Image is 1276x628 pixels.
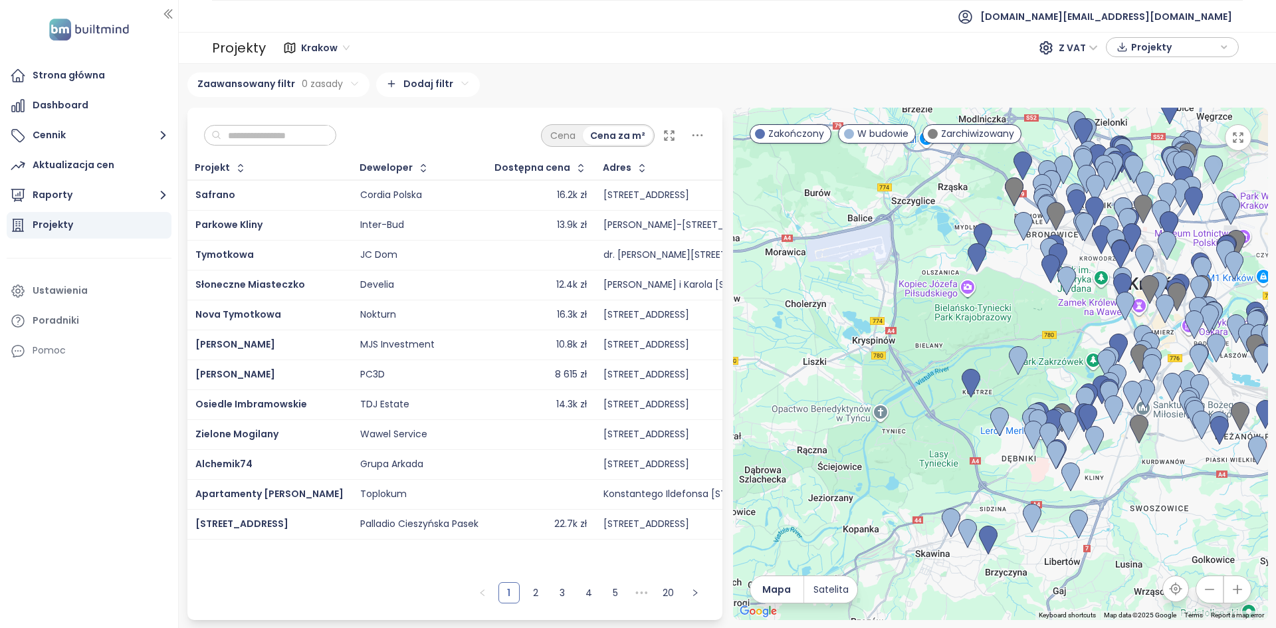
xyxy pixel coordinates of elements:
a: Zielone Mogilany [195,427,278,441]
div: Inter-Bud [360,219,404,231]
div: [STREET_ADDRESS] [603,399,689,411]
a: [PERSON_NAME] [195,338,275,351]
a: Terms (opens in new tab) [1184,611,1203,619]
div: [PERSON_NAME] i Karola [STREET_ADDRESS] [603,279,801,291]
div: 16.2k zł [557,189,587,201]
button: Satelita [804,576,857,603]
a: Apartamenty [PERSON_NAME] [195,487,344,500]
a: [STREET_ADDRESS] [195,517,288,530]
div: Palladio Cieszyńska Pasek [360,518,478,530]
a: Parkowe Kliny [195,218,263,231]
span: Projekty [1131,37,1217,57]
a: Report a map error [1211,611,1264,619]
div: Projekt [195,163,230,172]
button: Keyboard shortcuts [1039,611,1096,620]
div: Projekty [212,35,266,61]
a: Osiedle Imbramowskie [195,397,307,411]
li: Poprzednia strona [472,582,493,603]
div: Poradniki [33,312,79,329]
span: Krakow [301,38,350,58]
span: W budowie [857,126,908,141]
div: [STREET_ADDRESS] [603,459,689,471]
div: Cena za m² [583,126,653,145]
div: Dodaj filtr [376,72,480,97]
div: [STREET_ADDRESS] [603,369,689,381]
div: Projekty [33,217,73,233]
div: Deweloper [360,163,413,172]
div: [STREET_ADDRESS] [603,189,689,201]
button: Cennik [7,122,171,149]
div: Nokturn [360,309,396,321]
div: 10.8k zł [556,339,587,351]
a: Ustawienia [7,278,171,304]
li: 5 [605,582,626,603]
a: Dashboard [7,92,171,119]
li: 20 [658,582,679,603]
div: 13.9k zł [557,219,587,231]
div: Pomoc [33,342,66,359]
div: Dashboard [33,97,88,114]
div: Develia [360,279,394,291]
a: 1 [499,583,519,603]
a: 2 [526,583,546,603]
div: Adres [603,163,631,172]
a: Open this area in Google Maps (opens a new window) [736,603,780,620]
div: Ustawienia [33,282,88,299]
div: [PERSON_NAME]-[STREET_ADDRESS] [603,219,768,231]
div: Cena [543,126,583,145]
div: Dostępna cena [494,163,570,172]
span: 0 zasady [302,76,343,91]
li: 1 [498,582,520,603]
div: MJS Investment [360,339,435,351]
span: Map data ©2025 Google [1104,611,1176,619]
div: dr. [PERSON_NAME][STREET_ADDRESS] [603,249,776,261]
div: Cordia Polska [360,189,422,201]
a: 20 [659,583,679,603]
a: 3 [552,583,572,603]
div: PC3D [360,369,385,381]
a: Safrano [195,188,235,201]
img: logo [45,16,133,43]
div: Zaawansowany filtr [187,72,370,97]
div: [STREET_ADDRESS] [603,429,689,441]
div: [STREET_ADDRESS] [603,518,689,530]
span: ••• [631,582,653,603]
a: Nova Tymotkowa [195,308,281,321]
div: [STREET_ADDRESS] [603,339,689,351]
div: 16.3k zł [557,309,587,321]
div: Pomoc [7,338,171,364]
a: Projekty [7,212,171,239]
button: left [472,582,493,603]
div: 22.7k zł [554,518,587,530]
a: 4 [579,583,599,603]
a: Aktualizacja cen [7,152,171,179]
a: Słoneczne Miasteczko [195,278,305,291]
span: right [691,589,699,597]
div: 8 615 zł [555,369,587,381]
span: [DOMAIN_NAME][EMAIL_ADDRESS][DOMAIN_NAME] [980,1,1232,33]
button: right [685,582,706,603]
a: 5 [605,583,625,603]
div: Grupa Arkada [360,459,423,471]
a: Alchemik74 [195,457,253,471]
a: Poradniki [7,308,171,334]
a: Tymotkowa [195,248,254,261]
div: TDJ Estate [360,399,409,411]
span: left [478,589,486,597]
div: Strona główna [33,67,105,84]
li: 2 [525,582,546,603]
li: 4 [578,582,599,603]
